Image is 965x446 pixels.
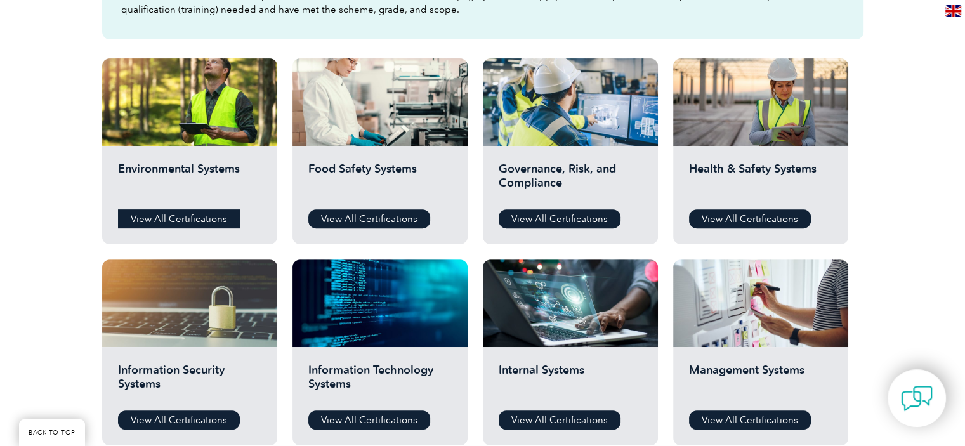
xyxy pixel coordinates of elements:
a: View All Certifications [118,209,240,228]
h2: Management Systems [689,363,832,401]
a: View All Certifications [689,410,811,430]
h2: Information Security Systems [118,363,261,401]
a: View All Certifications [689,209,811,228]
a: View All Certifications [308,410,430,430]
a: View All Certifications [499,209,620,228]
h2: Governance, Risk, and Compliance [499,162,642,200]
h2: Environmental Systems [118,162,261,200]
a: View All Certifications [118,410,240,430]
img: en [945,5,961,17]
h2: Information Technology Systems [308,363,452,401]
h2: Internal Systems [499,363,642,401]
a: View All Certifications [499,410,620,430]
h2: Food Safety Systems [308,162,452,200]
img: contact-chat.png [901,383,933,414]
a: View All Certifications [308,209,430,228]
h2: Health & Safety Systems [689,162,832,200]
a: BACK TO TOP [19,419,85,446]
